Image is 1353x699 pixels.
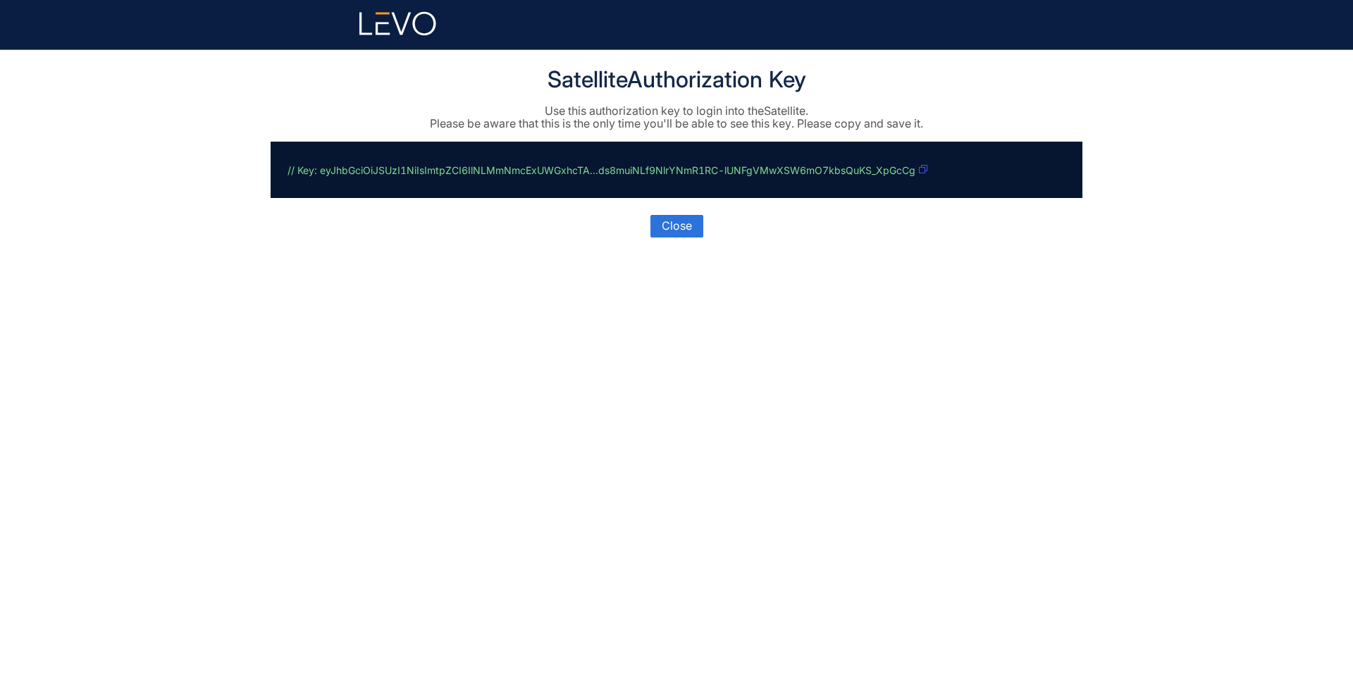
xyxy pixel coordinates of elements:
button: Close [650,215,703,237]
h1: Satellite Authorization Key [271,67,1082,93]
p: eyJhbGciOiJSUzI1NiIsImtpZCI6IlNLMmNmcExUWGxhcTA...ds8muiNLf9NlrYNmR1RC-lUNFgVMwXSW6mO7kbsQuKS_XpGcCg [288,159,1060,181]
span: Close [662,219,692,232]
span: // Key: [288,163,317,175]
p: Use this authorization key to login into the Satellite . Please be aware that this is the only ti... [271,104,1082,130]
